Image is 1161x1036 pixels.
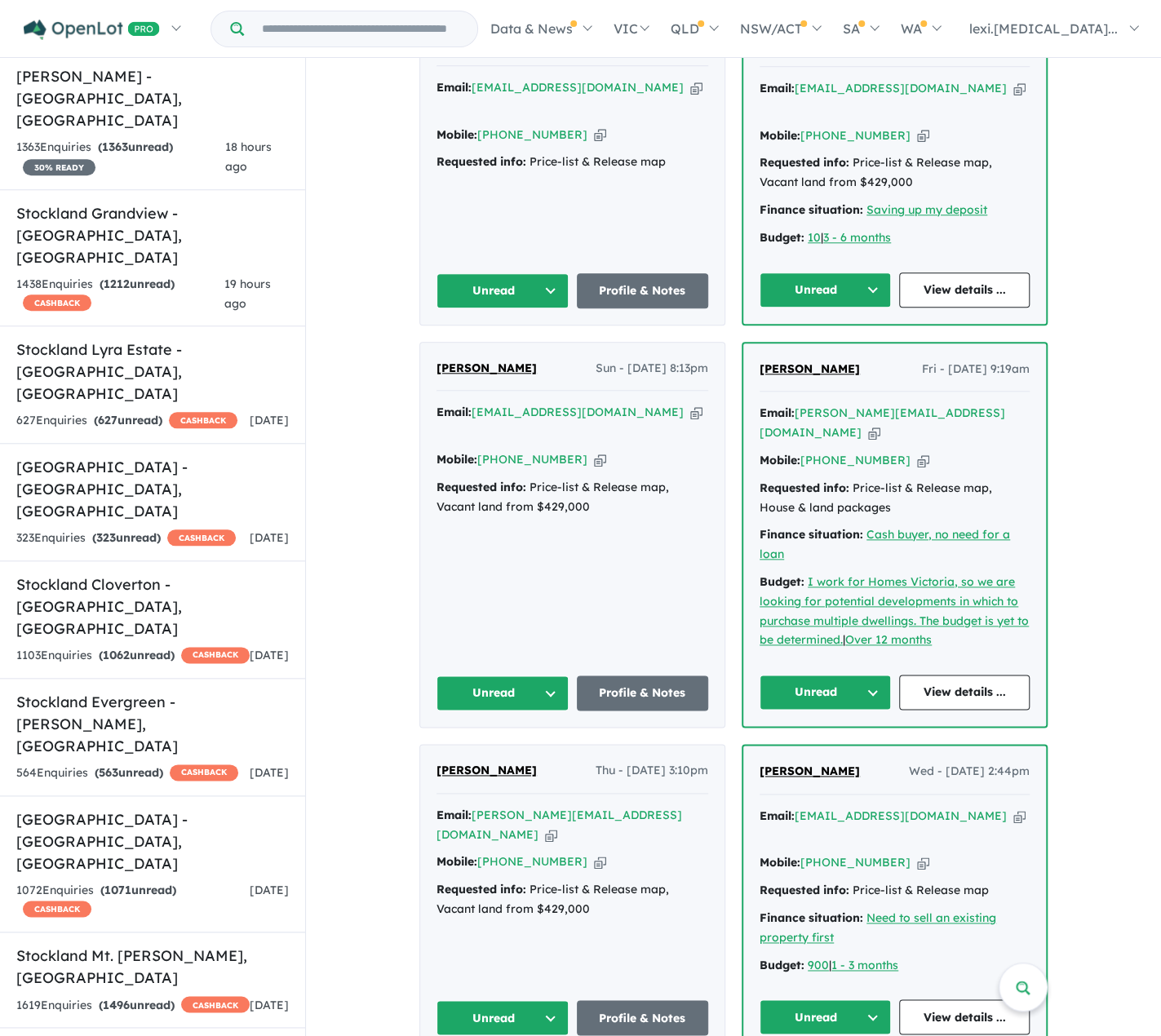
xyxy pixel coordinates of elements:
[16,646,250,666] div: 1103 Enquir ies
[225,139,272,174] span: 18 hours ago
[100,883,176,897] strong: ( unread)
[16,691,289,757] h5: Stockland Evergreen - [PERSON_NAME] , [GEOGRAPHIC_DATA]
[823,230,891,245] a: 3 - 6 months
[577,273,709,308] a: Profile & Notes
[800,453,911,467] a: [PHONE_NUMBER]
[1013,808,1026,825] button: Copy
[436,882,526,897] strong: Requested info:
[909,762,1030,781] span: Wed - [DATE] 2:44pm
[760,910,863,925] strong: Finance situation:
[436,361,537,375] span: [PERSON_NAME]
[472,80,684,95] a: [EMAIL_ADDRESS][DOMAIN_NAME]
[760,574,804,589] strong: Budget:
[808,230,821,245] a: 10
[99,648,175,662] strong: ( unread)
[250,883,289,897] span: [DATE]
[917,854,929,871] button: Copy
[477,127,587,142] a: [PHONE_NUMBER]
[103,997,130,1012] span: 1496
[760,405,795,420] strong: Email:
[16,995,250,1015] div: 1619 Enquir ies
[436,1000,569,1035] button: Unread
[98,139,173,154] strong: ( unread)
[98,413,117,427] span: 627
[969,20,1118,37] span: lexi.[MEDICAL_DATA]...
[795,808,1007,823] a: [EMAIL_ADDRESS][DOMAIN_NAME]
[808,958,829,972] a: 900
[760,675,891,710] button: Unread
[436,405,472,419] strong: Email:
[760,153,1030,193] div: Price-list & Release map, Vacant land from $429,000
[594,853,606,870] button: Copy
[760,910,996,945] a: Need to sell an existing property first
[436,763,537,777] span: [PERSON_NAME]
[103,648,130,662] span: 1062
[247,11,474,46] input: Try estate name, suburb, builder or developer
[868,424,880,441] button: Copy
[760,453,800,467] strong: Mobile:
[760,480,849,495] strong: Requested info:
[16,573,289,640] h5: Stockland Cloverton - [GEOGRAPHIC_DATA] , [GEOGRAPHIC_DATA]
[99,765,118,780] span: 563
[1013,80,1026,97] button: Copy
[436,808,682,842] a: [PERSON_NAME][EMAIL_ADDRESS][DOMAIN_NAME]
[760,855,800,870] strong: Mobile:
[831,958,898,972] a: 1 - 3 months
[23,901,91,917] span: CASHBACK
[760,574,1029,647] a: I work for Homes Victoria, so we are looking for potential developments in which to purchase mult...
[690,79,702,96] button: Copy
[250,413,289,427] span: [DATE]
[545,826,557,843] button: Copy
[167,529,236,546] span: CASHBACK
[94,413,162,427] strong: ( unread)
[250,530,289,545] span: [DATE]
[250,648,289,662] span: [DATE]
[760,405,1005,440] a: [PERSON_NAME][EMAIL_ADDRESS][DOMAIN_NAME]
[899,675,1030,710] a: View details ...
[760,81,795,95] strong: Email:
[845,632,932,647] u: Over 12 months
[596,359,708,379] span: Sun - [DATE] 8:13pm
[436,127,477,142] strong: Mobile:
[436,761,537,781] a: [PERSON_NAME]
[917,452,929,469] button: Copy
[24,20,160,40] img: Openlot PRO Logo White
[16,808,289,874] h5: [GEOGRAPHIC_DATA] - [GEOGRAPHIC_DATA] , [GEOGRAPHIC_DATA]
[866,202,987,217] a: Saving up my deposit
[104,277,130,291] span: 1212
[899,999,1030,1034] a: View details ...
[436,675,569,711] button: Unread
[16,529,236,548] div: 323 Enquir ies
[16,411,237,431] div: 627 Enquir ies
[690,404,702,421] button: Copy
[760,228,1030,248] div: |
[760,764,860,778] span: [PERSON_NAME]
[102,139,128,154] span: 1363
[477,452,587,467] a: [PHONE_NUMBER]
[23,294,91,311] span: CASHBACK
[922,360,1030,379] span: Fri - [DATE] 9:19am
[250,765,289,780] span: [DATE]
[16,881,250,920] div: 1072 Enquir ies
[224,277,271,311] span: 19 hours ago
[436,452,477,467] strong: Mobile:
[92,530,161,545] strong: ( unread)
[16,945,289,989] h5: Stockland Mt. [PERSON_NAME] , [GEOGRAPHIC_DATA]
[760,999,891,1034] button: Unread
[760,808,795,823] strong: Email:
[436,808,472,822] strong: Email:
[436,480,526,494] strong: Requested info:
[760,527,863,542] strong: Finance situation:
[760,230,804,245] strong: Budget:
[16,275,224,314] div: 1438 Enquir ies
[760,573,1030,650] div: |
[96,530,116,545] span: 323
[472,405,684,419] a: [EMAIL_ADDRESS][DOMAIN_NAME]
[594,451,606,468] button: Copy
[16,65,289,131] h5: [PERSON_NAME] - [GEOGRAPHIC_DATA] , [GEOGRAPHIC_DATA]
[100,277,175,291] strong: ( unread)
